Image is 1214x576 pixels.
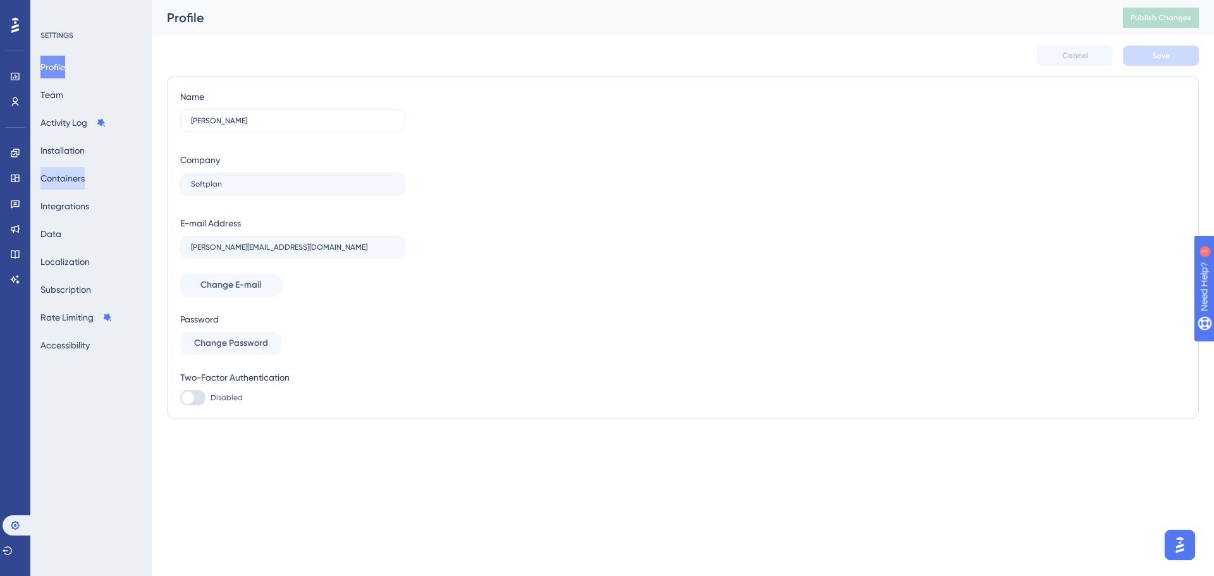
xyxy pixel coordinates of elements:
button: Save [1123,46,1199,66]
button: Team [40,83,63,106]
input: Company Name [191,180,395,188]
button: Subscription [40,278,91,301]
div: Name [180,89,204,104]
button: Cancel [1037,46,1113,66]
button: Profile [40,56,65,78]
span: Need Help? [30,3,79,18]
button: Localization [40,250,90,273]
div: Password [180,312,405,327]
span: Disabled [211,393,243,403]
div: SETTINGS [40,30,143,40]
input: E-mail Address [191,243,395,252]
button: Installation [40,139,85,162]
span: Publish Changes [1131,13,1191,23]
div: 1 [88,6,92,16]
button: Publish Changes [1123,8,1199,28]
button: Change E-mail [180,274,281,297]
button: Change Password [180,332,281,355]
span: Save [1152,51,1170,61]
span: Cancel [1062,51,1088,61]
span: Change E-mail [200,278,261,293]
button: Integrations [40,195,89,218]
input: Name Surname [191,116,395,125]
div: Company [180,152,220,168]
button: Activity Log [40,111,106,134]
button: Rate Limiting [40,306,113,329]
div: E-mail Address [180,216,241,231]
button: Data [40,223,61,245]
div: Profile [167,9,1091,27]
button: Containers [40,167,85,190]
iframe: UserGuiding AI Assistant Launcher [1161,526,1199,564]
button: Accessibility [40,334,90,357]
span: Change Password [194,336,268,351]
div: Two-Factor Authentication [180,370,405,385]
